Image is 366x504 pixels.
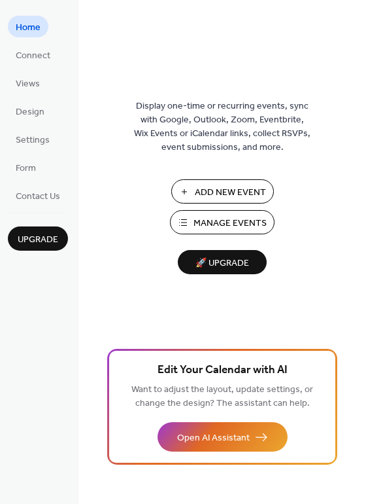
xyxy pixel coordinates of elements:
[193,217,267,230] span: Manage Events
[8,72,48,94] a: Views
[18,233,58,247] span: Upgrade
[8,100,52,122] a: Design
[16,21,41,35] span: Home
[16,77,40,91] span: Views
[16,134,50,147] span: Settings
[170,210,274,234] button: Manage Events
[8,128,58,150] a: Settings
[8,185,68,206] a: Contact Us
[16,105,44,119] span: Design
[8,44,58,65] a: Connect
[16,190,60,204] span: Contact Us
[158,422,288,452] button: Open AI Assistant
[16,162,36,175] span: Form
[8,226,68,251] button: Upgrade
[8,156,44,178] a: Form
[158,361,288,380] span: Edit Your Calendar with AI
[186,255,259,272] span: 🚀 Upgrade
[195,186,266,200] span: Add New Event
[131,381,313,412] span: Want to adjust the layout, update settings, or change the design? The assistant can help.
[134,99,310,154] span: Display one-time or recurring events, sync with Google, Outlook, Zoom, Eventbrite, Wix Events or ...
[171,179,274,204] button: Add New Event
[16,49,50,63] span: Connect
[177,431,250,445] span: Open AI Assistant
[178,250,267,274] button: 🚀 Upgrade
[8,16,48,37] a: Home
